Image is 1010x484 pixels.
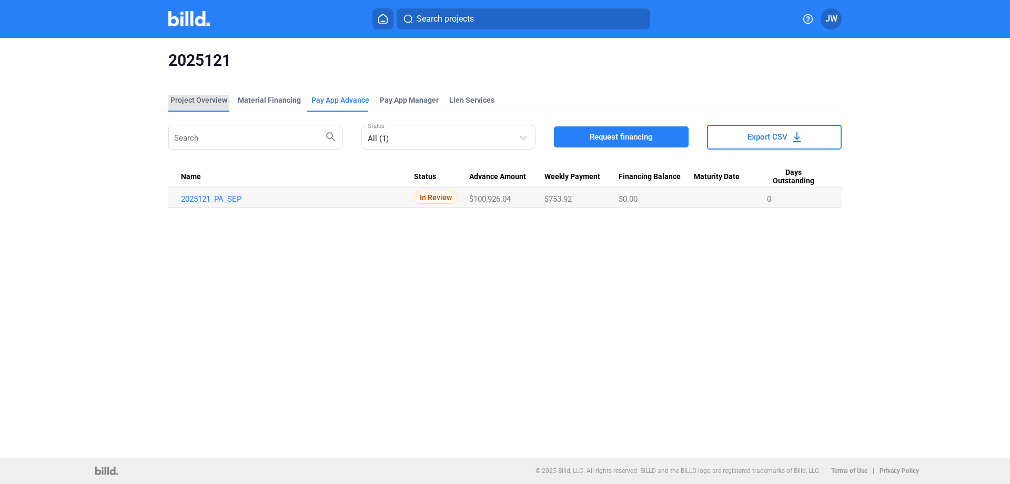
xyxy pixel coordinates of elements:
div: Lien Services [449,95,494,105]
p: | [873,467,874,475]
span: Pay App Manager [380,95,439,105]
span: Maturity Date [694,172,740,182]
b: Privacy Policy [880,467,919,475]
img: logo [95,467,118,475]
b: Terms of Use [831,467,867,475]
img: Billd Company Logo [168,11,210,26]
span: JW [825,13,837,25]
span: Name [181,172,201,182]
div: Material Financing [238,95,301,105]
span: Days Outstanding [767,168,820,186]
span: Request financing [590,132,653,142]
p: © 2025 Billd, LLC. All rights reserved. BILLD and the BILLD logo are registered trademarks of Bil... [536,467,821,475]
span: Advance Amount [469,172,526,182]
mat-icon: search [325,130,337,143]
span: Weekly Payment [544,172,600,182]
div: Project Overview [170,95,227,105]
span: Search projects [417,13,474,25]
span: 2025121 [168,51,842,71]
span: $100,926.04 [469,194,511,204]
mat-select-trigger: All (1) [368,134,389,143]
span: Export CSV [748,132,787,142]
span: $753.92 [544,194,572,204]
span: 0 [767,194,771,204]
a: 2025121_PA_SEP [181,194,414,204]
span: $0.00 [619,194,638,204]
div: Pay App Advance [311,95,369,105]
span: Financing Balance [619,172,681,182]
span: Status [414,172,436,182]
span: In Review [414,191,458,204]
